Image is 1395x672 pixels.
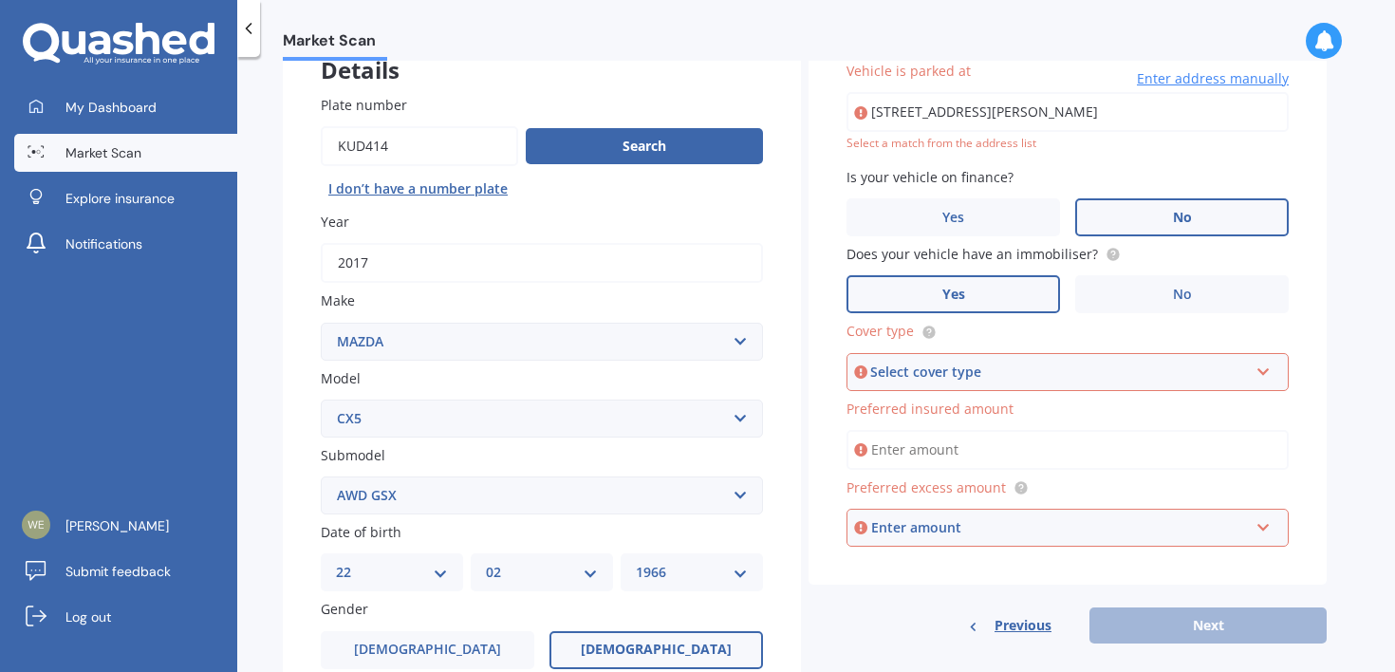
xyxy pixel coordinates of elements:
[283,31,387,57] span: Market Scan
[942,210,964,226] span: Yes
[321,126,518,166] input: Enter plate number
[321,243,763,283] input: YYYY
[65,607,111,626] span: Log out
[65,234,142,253] span: Notifications
[321,601,368,619] span: Gender
[14,88,237,126] a: My Dashboard
[870,362,1248,383] div: Select cover type
[65,189,175,208] span: Explore insurance
[14,134,237,172] a: Market Scan
[321,213,349,231] span: Year
[321,174,515,204] button: I don’t have a number plate
[14,552,237,590] a: Submit feedback
[846,92,1289,132] input: Enter address
[14,598,237,636] a: Log out
[942,287,965,303] span: Yes
[354,642,501,658] span: [DEMOGRAPHIC_DATA]
[321,446,385,464] span: Submodel
[321,292,355,310] span: Make
[526,128,763,164] button: Search
[995,611,1051,640] span: Previous
[14,507,237,545] a: [PERSON_NAME]
[14,225,237,263] a: Notifications
[581,642,732,658] span: [DEMOGRAPHIC_DATA]
[846,168,1014,186] span: Is your vehicle on finance?
[22,511,50,539] img: 8ab6bc97445a4216ae38cc1ed046a951
[846,430,1289,470] input: Enter amount
[65,98,157,117] span: My Dashboard
[1173,287,1192,303] span: No
[846,136,1289,152] div: Select a match from the address list
[321,523,401,541] span: Date of birth
[321,369,361,387] span: Model
[846,245,1098,263] span: Does your vehicle have an immobiliser?
[846,62,971,80] span: Vehicle is parked at
[846,400,1014,418] span: Preferred insured amount
[846,323,914,341] span: Cover type
[14,179,237,217] a: Explore insurance
[65,143,141,162] span: Market Scan
[321,96,407,114] span: Plate number
[1173,210,1192,226] span: No
[65,516,169,535] span: [PERSON_NAME]
[65,562,171,581] span: Submit feedback
[846,478,1006,496] span: Preferred excess amount
[1137,69,1289,88] span: Enter address manually
[871,517,1249,538] div: Enter amount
